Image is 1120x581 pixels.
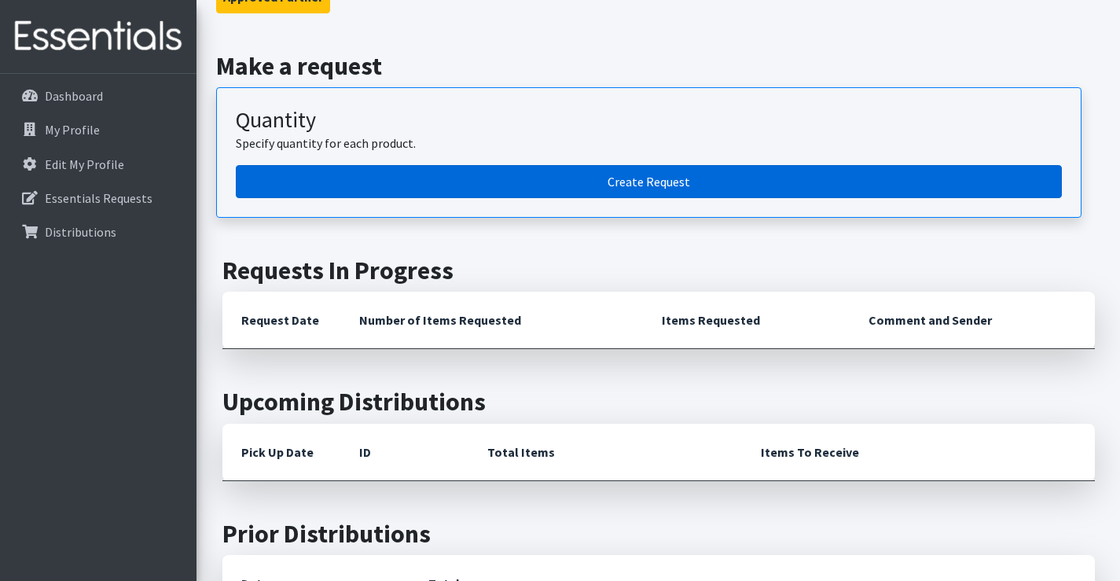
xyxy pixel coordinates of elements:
[340,292,644,349] th: Number of Items Requested
[6,114,190,145] a: My Profile
[6,149,190,180] a: Edit My Profile
[468,424,742,481] th: Total Items
[340,424,468,481] th: ID
[222,424,340,481] th: Pick Up Date
[222,519,1095,549] h2: Prior Distributions
[45,122,100,138] p: My Profile
[45,88,103,104] p: Dashboard
[45,224,116,240] p: Distributions
[45,190,152,206] p: Essentials Requests
[222,292,340,349] th: Request Date
[643,292,850,349] th: Items Requested
[236,134,1062,153] p: Specify quantity for each product.
[222,256,1095,285] h2: Requests In Progress
[742,424,1095,481] th: Items To Receive
[850,292,1094,349] th: Comment and Sender
[45,156,124,172] p: Edit My Profile
[6,80,190,112] a: Dashboard
[6,182,190,214] a: Essentials Requests
[6,10,190,63] img: HumanEssentials
[236,107,1062,134] h3: Quantity
[6,216,190,248] a: Distributions
[222,387,1095,417] h2: Upcoming Distributions
[236,165,1062,198] a: Create a request by quantity
[216,51,1100,81] h2: Make a request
